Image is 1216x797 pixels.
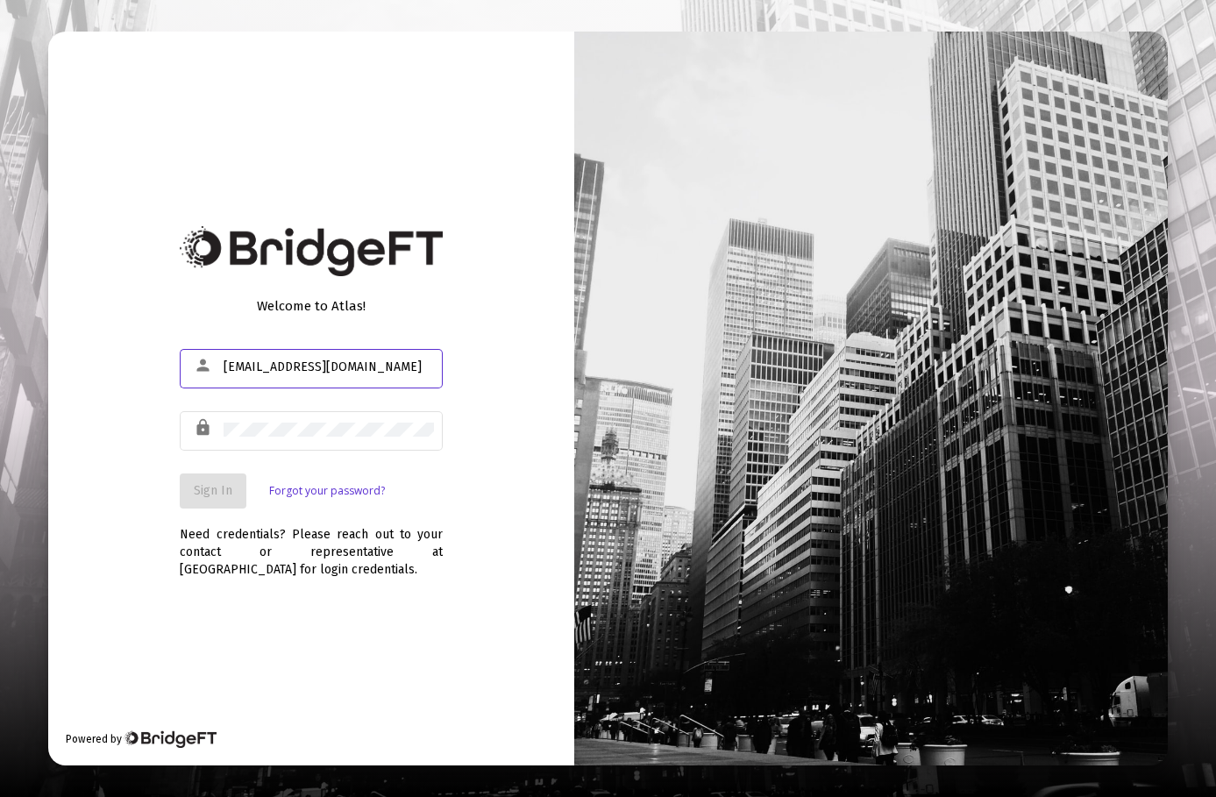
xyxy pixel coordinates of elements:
[124,730,216,748] img: Bridge Financial Technology Logo
[180,226,443,276] img: Bridge Financial Technology Logo
[269,482,385,500] a: Forgot your password?
[180,509,443,579] div: Need credentials? Please reach out to your contact or representative at [GEOGRAPHIC_DATA] for log...
[66,730,216,748] div: Powered by
[194,355,215,376] mat-icon: person
[194,417,215,438] mat-icon: lock
[224,360,434,374] input: Email or Username
[180,473,246,509] button: Sign In
[194,483,232,498] span: Sign In
[180,297,443,315] div: Welcome to Atlas!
